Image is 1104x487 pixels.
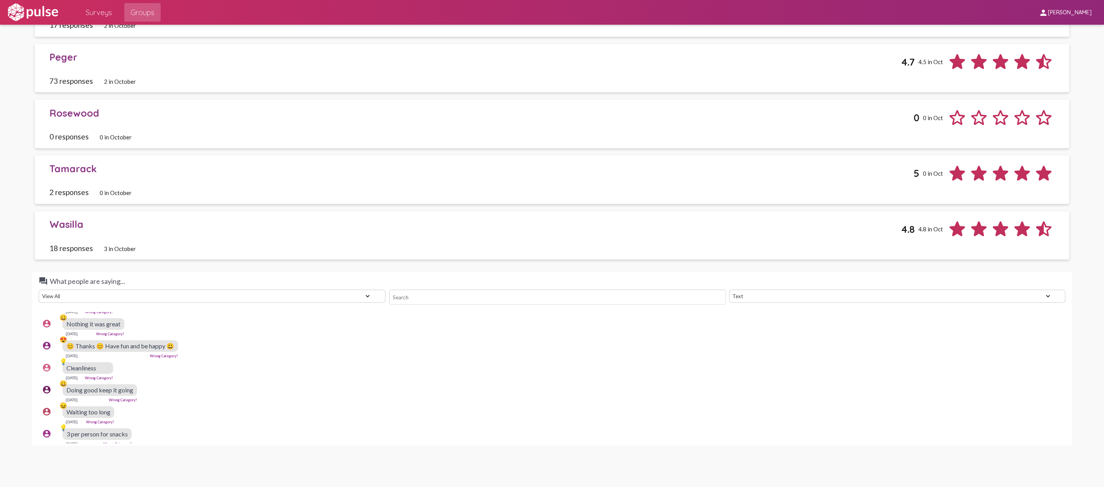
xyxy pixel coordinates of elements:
[389,290,726,305] input: Search
[59,424,67,431] div: 💡
[42,319,51,328] mat-icon: account_circle
[104,245,136,252] span: 3 in October
[66,353,78,358] div: [DATE]
[901,223,915,235] span: 4.8
[66,342,174,350] span: 😊 Thanks 😊 Have fun and be happy 😃
[59,314,67,321] div: 😀
[104,78,136,85] span: 2 in October
[1048,9,1092,16] span: [PERSON_NAME]
[124,3,161,22] a: Groups
[66,397,78,402] div: [DATE]
[131,5,154,19] span: Groups
[49,20,93,29] span: 17 responses
[66,331,78,336] div: [DATE]
[103,442,132,446] a: Wrong Category?
[49,244,93,253] span: 18 responses
[35,155,1069,204] a: Tamarack50 in Oct2 responses0 in October
[59,358,67,365] div: 💡
[35,44,1069,93] a: Peger4.74.5 in Oct73 responses2 in October
[96,332,124,336] a: Wrong Category?
[86,5,112,19] span: Surveys
[42,407,51,416] mat-icon: account_circle
[49,51,901,63] div: Peger
[49,188,89,197] span: 2 responses
[42,429,51,438] mat-icon: account_circle
[35,211,1069,260] a: Wasilla4.84.8 in Oct18 responses3 in October
[150,354,178,358] a: Wrong Category?
[42,363,51,372] mat-icon: account_circle
[66,408,110,416] span: Waiting too long
[49,76,93,85] span: 73 responses
[1033,5,1098,19] button: [PERSON_NAME]
[66,419,78,424] div: [DATE]
[59,336,67,343] div: 😍
[49,132,89,141] span: 0 responses
[85,310,113,314] a: Wrong Category?
[66,375,78,380] div: [DATE]
[85,376,113,380] a: Wrong Category?
[923,170,943,177] span: 0 in Oct
[35,100,1069,148] a: Rosewood00 in Oct0 responses0 in October
[100,134,132,141] span: 0 in October
[42,385,51,394] mat-icon: account_circle
[49,218,901,230] div: Wasilla
[39,277,48,286] mat-icon: question_answer
[914,167,919,179] span: 5
[66,364,96,372] span: Cleanliness
[49,107,914,119] div: Rosewood
[66,430,128,438] span: 3 per person for snacks
[901,56,915,68] span: 4.7
[914,112,919,124] span: 0
[86,420,114,424] a: Wrong Category?
[109,398,137,402] a: Wrong Category?
[59,402,67,409] div: 😖
[49,163,914,175] div: Tamarack
[104,22,136,29] span: 2 in October
[918,226,943,232] span: 4.8 in Oct
[66,441,78,446] div: [DATE]
[66,320,120,327] span: Nothing it was great
[100,189,132,196] span: 0 in October
[80,3,118,22] a: Surveys
[59,380,67,387] div: 😀
[42,341,51,350] mat-icon: account_circle
[923,114,943,121] span: 0 in Oct
[39,277,154,286] span: What people are saying...
[1039,8,1048,17] mat-icon: person
[918,58,943,65] span: 4.5 in Oct
[6,3,59,22] img: white-logo.svg
[66,386,133,394] span: Doing good keep it going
